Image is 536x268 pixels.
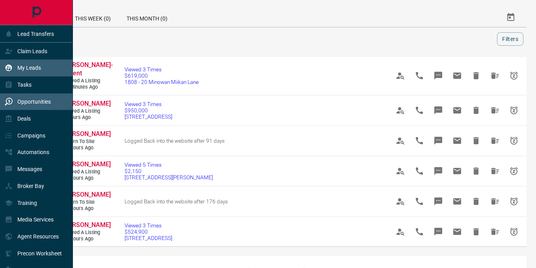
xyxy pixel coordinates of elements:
span: Hide [467,131,486,150]
a: [PERSON_NAME] [63,221,110,229]
span: [PERSON_NAME] [63,130,111,138]
span: $524,900 [125,229,172,235]
span: [PERSON_NAME] [63,221,111,229]
span: Hide All from David Lee [486,192,504,211]
span: Viewed 3 Times [125,222,172,229]
span: 14 hours ago [63,236,110,242]
span: Email [448,66,467,85]
a: [PERSON_NAME] [63,191,110,199]
span: Email [448,131,467,150]
span: Hide [467,66,486,85]
span: View Profile [391,222,410,241]
span: Email [448,192,467,211]
a: [PERSON_NAME] [63,160,110,169]
span: Message [429,222,448,241]
span: Call [410,192,429,211]
span: Message [429,131,448,150]
span: Call [410,162,429,181]
span: [PERSON_NAME]-Parent [63,61,113,77]
span: Hide [467,101,486,120]
button: Select Date Range [501,8,520,27]
span: Email [448,101,467,120]
span: Snooze [504,192,523,211]
span: 1808 - 20 Minowan Miikan Lane [125,79,199,85]
span: Viewed 3 Times [125,66,199,73]
span: Return to Site [63,138,110,145]
span: Hide All from Sabrina Paez-Parent [486,66,504,85]
span: [PERSON_NAME] [63,100,111,107]
span: Viewed a Listing [63,169,110,175]
span: $619,000 [125,73,199,79]
span: 11 hours ago [63,175,110,182]
span: Logged Back into the website after 91 days [125,138,225,144]
span: $2,150 [125,168,213,174]
span: Viewed a Listing [63,108,110,115]
a: Viewed 3 Times$619,0001808 - 20 Minowan Miikan Lane [125,66,199,85]
span: View Profile [391,162,410,181]
span: 43 minutes ago [63,84,110,91]
span: Snooze [504,66,523,85]
a: Viewed 3 Times$524,900[STREET_ADDRESS] [125,222,172,241]
span: Logged Back into the website after 176 days [125,198,228,205]
span: Snooze [504,101,523,120]
a: [PERSON_NAME] [63,100,110,108]
span: Viewed a Listing [63,78,110,84]
span: [STREET_ADDRESS][PERSON_NAME] [125,174,213,181]
button: Filters [497,32,523,46]
a: Viewed 5 Times$2,150[STREET_ADDRESS][PERSON_NAME] [125,162,213,181]
div: This Month (0) [119,8,175,27]
span: [PERSON_NAME] [63,160,111,168]
span: Hide [467,192,486,211]
span: Email [448,162,467,181]
span: View Profile [391,101,410,120]
span: [STREET_ADDRESS] [125,235,172,241]
span: Message [429,162,448,181]
span: $950,000 [125,107,172,114]
span: Hide All from ANAM TAMIOUR [486,131,504,150]
span: Hide All from Sardar Ali [486,101,504,120]
span: Snooze [504,131,523,150]
span: Hide [467,222,486,241]
span: Call [410,222,429,241]
span: [PERSON_NAME] [63,191,111,198]
div: This Week (0) [67,8,119,27]
span: Hide All from Trina Wannamaker [486,162,504,181]
span: Viewed 5 Times [125,162,213,168]
span: View Profile [391,131,410,150]
span: Viewed 3 Times [125,101,172,107]
a: [PERSON_NAME] [63,130,110,138]
span: Hide All from Maria Randi [486,222,504,241]
span: Return to Site [63,199,110,206]
span: 11 hours ago [63,145,110,151]
span: Hide [467,162,486,181]
span: Call [410,131,429,150]
span: 12 hours ago [63,205,110,212]
span: [STREET_ADDRESS] [125,114,172,120]
a: Viewed 3 Times$950,000[STREET_ADDRESS] [125,101,172,120]
span: View Profile [391,66,410,85]
span: Call [410,66,429,85]
span: View Profile [391,192,410,211]
span: Message [429,66,448,85]
span: Snooze [504,222,523,241]
span: 8 hours ago [63,114,110,121]
span: Snooze [504,162,523,181]
span: Viewed a Listing [63,229,110,236]
a: [PERSON_NAME]-Parent [63,61,110,78]
span: Call [410,101,429,120]
span: Email [448,222,467,241]
span: Message [429,101,448,120]
span: Message [429,192,448,211]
